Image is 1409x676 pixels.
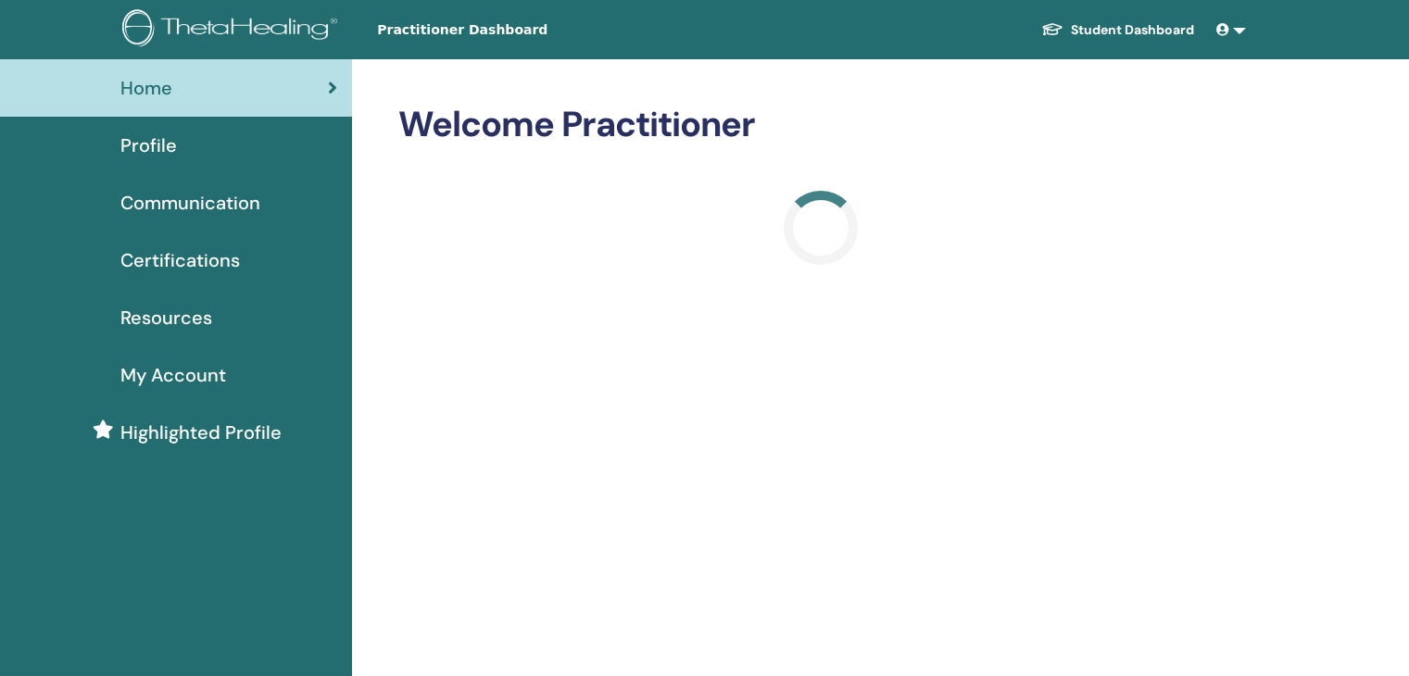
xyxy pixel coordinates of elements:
[120,189,260,217] span: Communication
[1026,13,1209,47] a: Student Dashboard
[120,304,212,332] span: Resources
[398,104,1242,146] h2: Welcome Practitioner
[120,419,282,446] span: Highlighted Profile
[120,74,172,102] span: Home
[120,131,177,159] span: Profile
[120,361,226,389] span: My Account
[377,20,655,40] span: Practitioner Dashboard
[1041,21,1063,37] img: graduation-cap-white.svg
[122,9,344,51] img: logo.png
[120,246,240,274] span: Certifications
